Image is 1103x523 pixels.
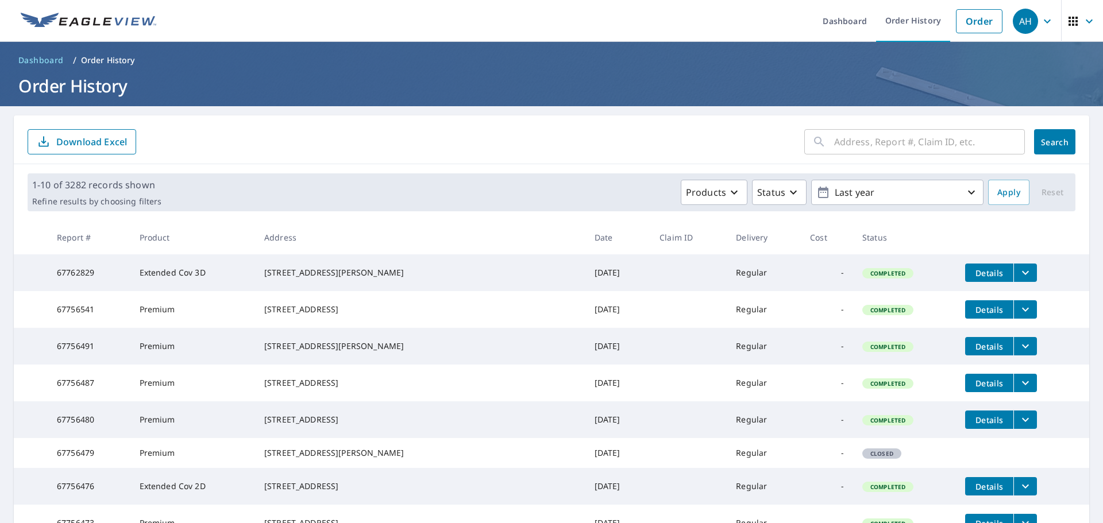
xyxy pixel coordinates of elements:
td: 67756487 [48,365,130,401]
td: - [801,291,853,328]
button: detailsBtn-67756491 [965,337,1013,355]
td: [DATE] [585,401,651,438]
span: Completed [863,416,912,424]
td: Regular [727,401,801,438]
button: detailsBtn-67756476 [965,477,1013,495]
th: Report # [48,220,130,254]
p: Products [686,185,726,199]
td: - [801,254,853,291]
button: detailsBtn-67756487 [965,374,1013,392]
td: Premium [130,328,255,365]
td: 67756541 [48,291,130,328]
td: Regular [727,254,801,291]
td: - [801,468,853,505]
td: Regular [727,468,801,505]
div: [STREET_ADDRESS] [264,304,576,315]
button: filesDropdownBtn-67756541 [1013,300,1037,319]
div: [STREET_ADDRESS] [264,481,576,492]
td: - [801,328,853,365]
span: Closed [863,450,900,458]
div: [STREET_ADDRESS] [264,414,576,425]
button: Search [1034,129,1075,154]
span: Details [972,414,1006,425]
span: Completed [863,379,912,388]
p: Status [757,185,785,199]
th: Delivery [727,220,801,254]
button: filesDropdownBtn-67756491 [1013,337,1037,355]
th: Cost [801,220,853,254]
span: Details [972,378,1006,389]
td: [DATE] [585,291,651,328]
th: Claim ID [650,220,727,254]
td: Extended Cov 2D [130,468,255,505]
td: Regular [727,328,801,365]
button: detailsBtn-67756541 [965,300,1013,319]
button: Last year [811,180,984,205]
span: Completed [863,483,912,491]
td: 67756479 [48,438,130,468]
span: Apply [997,185,1020,200]
td: [DATE] [585,438,651,468]
span: Dashboard [18,55,64,66]
td: - [801,401,853,438]
th: Product [130,220,255,254]
a: Order [956,9,1002,33]
td: Premium [130,365,255,401]
div: [STREET_ADDRESS] [264,377,576,389]
p: Download Excel [56,135,127,148]
button: detailsBtn-67762829 [965,264,1013,282]
button: filesDropdownBtn-67756480 [1013,410,1037,429]
span: Completed [863,343,912,351]
span: Details [972,268,1006,278]
td: Regular [727,291,801,328]
td: Regular [727,365,801,401]
td: [DATE] [585,468,651,505]
div: AH [1013,9,1038,34]
button: Apply [988,180,1029,205]
th: Address [255,220,585,254]
img: EV Logo [21,13,156,30]
span: Details [972,481,1006,492]
td: [DATE] [585,365,651,401]
p: Refine results by choosing filters [32,196,161,207]
p: 1-10 of 3282 records shown [32,178,161,192]
p: Last year [830,183,965,203]
nav: breadcrumb [14,51,1089,69]
p: Order History [81,55,135,66]
th: Status [853,220,956,254]
td: Premium [130,401,255,438]
input: Address, Report #, Claim ID, etc. [834,126,1025,158]
span: Completed [863,269,912,277]
button: detailsBtn-67756480 [965,410,1013,429]
td: - [801,365,853,401]
td: [DATE] [585,254,651,291]
button: filesDropdownBtn-67756487 [1013,374,1037,392]
th: Date [585,220,651,254]
span: Completed [863,306,912,314]
div: [STREET_ADDRESS][PERSON_NAME] [264,340,576,352]
button: Products [681,180,747,205]
div: [STREET_ADDRESS][PERSON_NAME] [264,447,576,459]
div: [STREET_ADDRESS][PERSON_NAME] [264,267,576,278]
a: Dashboard [14,51,68,69]
td: Regular [727,438,801,468]
li: / [73,53,76,67]
td: 67756476 [48,468,130,505]
button: Download Excel [28,129,136,154]
button: filesDropdownBtn-67762829 [1013,264,1037,282]
td: 67756480 [48,401,130,438]
h1: Order History [14,74,1089,98]
td: [DATE] [585,328,651,365]
button: filesDropdownBtn-67756476 [1013,477,1037,495]
td: Extended Cov 3D [130,254,255,291]
button: Status [752,180,807,205]
span: Search [1043,137,1066,148]
td: 67762829 [48,254,130,291]
td: - [801,438,853,468]
span: Details [972,341,1006,352]
td: 67756491 [48,328,130,365]
span: Details [972,304,1006,315]
td: Premium [130,438,255,468]
td: Premium [130,291,255,328]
